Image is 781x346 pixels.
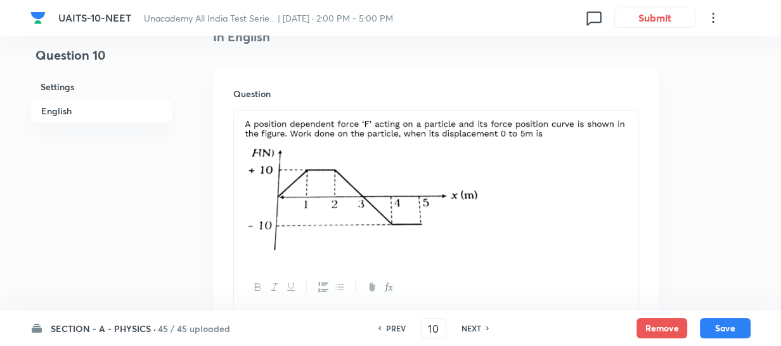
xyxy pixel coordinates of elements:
button: Submit [614,8,695,28]
h6: Settings [30,75,172,98]
img: Company Logo [30,10,46,25]
h6: NEXT [461,323,481,334]
a: Company Logo [30,10,48,25]
h6: SECTION - A - PHYSICS · [51,322,156,335]
span: Unacademy All India Test Serie... | [DATE] · 2:00 PM - 5:00 PM [144,12,393,24]
img: 04-10-25-06:41:40-AM [243,145,484,253]
span: UAITS-10-NEET [58,11,131,24]
h4: Question 10 [30,46,172,75]
h6: Question [233,87,639,100]
button: Save [700,318,751,338]
h4: In English [213,27,659,46]
h6: 45 / 45 uploaded [158,322,230,335]
button: Remove [636,318,687,338]
h6: English [30,98,172,123]
img: 04-10-25-06:41:23-AM [243,119,629,142]
h6: PREV [386,323,406,334]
